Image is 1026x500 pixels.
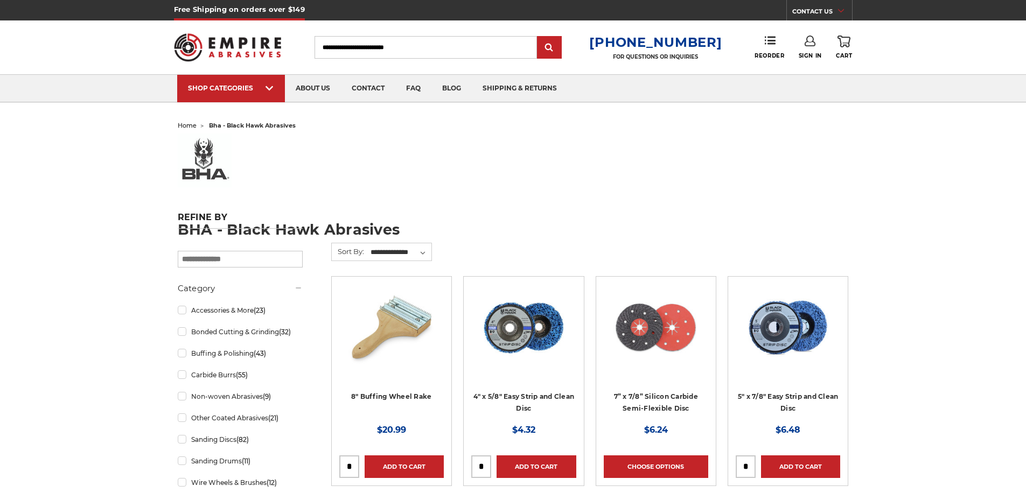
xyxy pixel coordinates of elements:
span: Cart [836,52,852,59]
a: Cart [836,36,852,59]
span: (23) [254,306,266,314]
span: (9) [263,392,271,400]
h1: BHA - Black Hawk Abrasives [178,222,849,237]
a: Accessories & More(23) [178,301,303,320]
span: Reorder [755,52,784,59]
a: contact [341,75,395,102]
a: Carbide Burrs(55) [178,365,303,384]
a: 8 inch single handle buffing wheel rake [339,284,444,389]
div: SHOP CATEGORIES [188,84,274,92]
img: Empire Abrasives [174,26,282,68]
label: Sort By: [332,243,364,259]
span: (12) [267,478,277,487]
span: (11) [242,457,250,465]
a: Add to Cart [761,455,840,478]
select: Sort By: [369,244,431,260]
span: $4.32 [512,425,535,435]
img: bha%20logo_1578506219__73569.original.jpg [178,133,232,187]
a: blue clean and strip disc [736,284,840,389]
a: Reorder [755,36,784,59]
a: Add to Cart [497,455,576,478]
a: Non-woven Abrasives(9) [178,387,303,406]
a: 4" x 5/8" Easy Strip and Clean Disc [473,392,575,413]
span: $20.99 [377,425,406,435]
a: shipping & returns [472,75,568,102]
a: Wire Wheels & Brushes(12) [178,473,303,492]
img: blue clean and strip disc [745,284,831,370]
h5: Category [178,282,303,295]
span: (55) [236,371,248,379]
span: (82) [236,435,249,443]
a: Bonded Cutting & Grinding(32) [178,322,303,341]
a: [PHONE_NUMBER] [589,34,722,50]
a: faq [395,75,431,102]
span: (43) [254,349,266,357]
a: Other Coated Abrasives(21) [178,409,303,427]
a: blog [431,75,472,102]
a: Sanding Drums(11) [178,452,303,470]
a: Sanding Discs(82) [178,430,303,449]
span: bha - black hawk abrasives [209,122,296,129]
span: (21) [268,414,278,422]
span: (32) [279,328,291,336]
input: Submit [539,37,560,59]
a: 4" x 5/8" easy strip and clean discs [471,284,576,389]
a: 8" Buffing Wheel Rake [351,392,431,400]
a: home [178,122,197,129]
a: Add to Cart [365,455,444,478]
a: 7" x 7/8" Silicon Carbide Semi Flex Disc [604,284,708,389]
h5: Refine by [178,212,303,229]
a: CONTACT US [792,5,852,20]
a: 7” x 7/8” Silicon Carbide Semi-Flexible Disc [614,392,698,413]
img: 8 inch single handle buffing wheel rake [348,284,435,370]
a: Choose Options [604,455,708,478]
a: 5" x 7/8" Easy Strip and Clean Disc [738,392,839,413]
span: $6.48 [776,425,800,435]
a: about us [285,75,341,102]
span: Sign In [799,52,822,59]
span: $6.24 [644,425,668,435]
img: 7" x 7/8" Silicon Carbide Semi Flex Disc [613,284,699,370]
a: Buffing & Polishing(43) [178,344,303,363]
p: FOR QUESTIONS OR INQUIRIES [589,53,722,60]
img: 4" x 5/8" easy strip and clean discs [480,284,567,370]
